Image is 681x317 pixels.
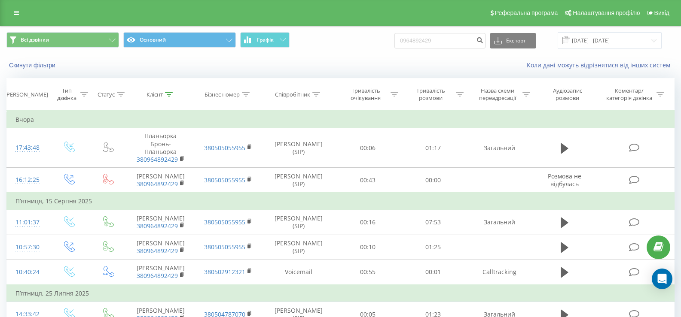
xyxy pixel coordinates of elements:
[6,61,60,69] button: Скинути фільтри
[6,32,119,48] button: Всі дзвінки
[137,247,178,255] a: 380964892429
[7,111,675,128] td: Вчора
[262,168,335,193] td: [PERSON_NAME] (SIP)
[275,91,310,98] div: Співробітник
[21,36,49,43] span: Всі дзвінки
[7,193,675,210] td: П’ятниця, 15 Серпня 2025
[573,9,640,16] span: Налаштування профілю
[262,260,335,285] td: Voicemail
[400,128,466,168] td: 01:17
[335,168,400,193] td: 00:43
[400,260,466,285] td: 00:01
[262,235,335,260] td: [PERSON_NAME] (SIP)
[204,144,245,152] a: 380505055955
[147,91,163,98] div: Клієнт
[335,260,400,285] td: 00:55
[262,128,335,168] td: [PERSON_NAME] (SIP)
[123,32,236,48] button: Основний
[335,210,400,235] td: 00:16
[400,168,466,193] td: 00:00
[257,37,274,43] span: Графік
[204,243,245,251] a: 380505055955
[204,268,245,276] a: 380502912321
[495,9,558,16] span: Реферальна програма
[262,210,335,235] td: [PERSON_NAME] (SIP)
[204,176,245,184] a: 380505055955
[204,218,245,226] a: 380505055955
[408,87,454,102] div: Тривалість розмови
[127,168,195,193] td: [PERSON_NAME]
[343,87,388,102] div: Тривалість очікування
[127,210,195,235] td: [PERSON_NAME]
[127,235,195,260] td: [PERSON_NAME]
[652,269,672,289] div: Open Intercom Messenger
[335,128,400,168] td: 00:06
[137,155,178,163] a: 380964892429
[137,272,178,280] a: 380964892429
[474,87,520,102] div: Назва схеми переадресації
[5,91,48,98] div: [PERSON_NAME]
[15,264,40,281] div: 10:40:24
[490,33,536,48] button: Експорт
[240,32,290,48] button: Графік
[15,172,40,188] div: 16:12:25
[7,285,675,302] td: П’ятниця, 25 Липня 2025
[465,260,533,285] td: Calltracking
[127,128,195,168] td: Планьорка Бронь-Планьорка
[127,260,195,285] td: [PERSON_NAME]
[394,33,486,48] input: Пошук за номером
[15,214,40,231] div: 11:01:37
[98,91,115,98] div: Статус
[654,9,669,16] span: Вихід
[15,239,40,256] div: 10:57:30
[56,87,78,102] div: Тип дзвінка
[541,87,594,102] div: Аудіозапис розмови
[205,91,240,98] div: Бізнес номер
[465,210,533,235] td: Загальний
[527,61,675,69] a: Коли дані можуть відрізнятися вiд інших систем
[548,172,581,188] span: Розмова не відбулась
[465,128,533,168] td: Загальний
[137,180,178,188] a: 380964892429
[400,210,466,235] td: 07:53
[604,87,654,102] div: Коментар/категорія дзвінка
[335,235,400,260] td: 00:10
[137,222,178,230] a: 380964892429
[400,235,466,260] td: 01:25
[15,139,40,156] div: 17:43:48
